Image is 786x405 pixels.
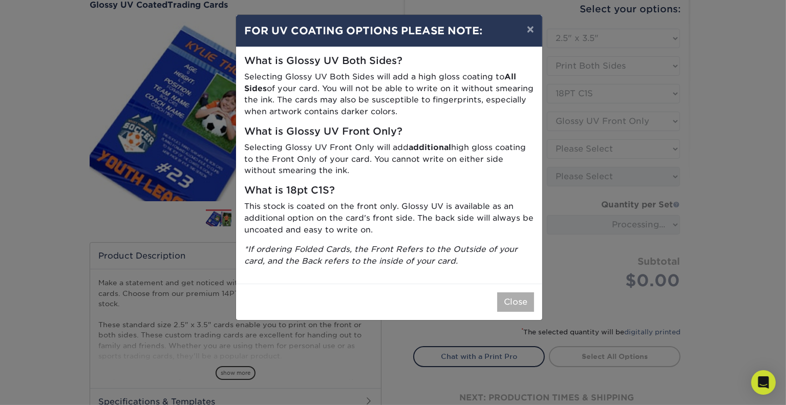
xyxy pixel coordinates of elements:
[409,142,451,152] strong: additional
[244,72,516,93] strong: All Sides
[244,55,534,67] h5: What is Glossy UV Both Sides?
[244,23,534,38] h4: FOR UV COATING OPTIONS PLEASE NOTE:
[751,370,776,395] div: Open Intercom Messenger
[244,71,534,118] p: Selecting Glossy UV Both Sides will add a high gloss coating to of your card. You will not be abl...
[244,185,534,197] h5: What is 18pt C1S?
[244,142,534,177] p: Selecting Glossy UV Front Only will add high gloss coating to the Front Only of your card. You ca...
[519,15,542,44] button: ×
[244,126,534,138] h5: What is Glossy UV Front Only?
[244,244,518,266] i: *If ordering Folded Cards, the Front Refers to the Outside of your card, and the Back refers to t...
[497,292,534,312] button: Close
[244,201,534,236] p: This stock is coated on the front only. Glossy UV is available as an additional option on the car...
